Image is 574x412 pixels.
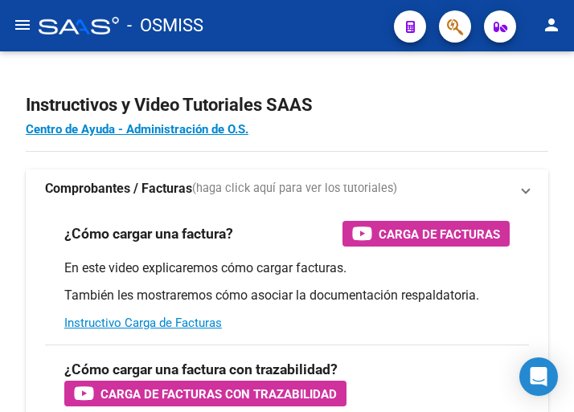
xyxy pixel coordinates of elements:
[26,90,548,120] h2: Instructivos y Video Tutoriales SAAS
[64,287,510,304] p: También les mostraremos cómo asociar la documentación respaldatoria.
[342,221,510,247] button: Carga de Facturas
[26,122,248,137] a: Centro de Ayuda - Administración de O.S.
[192,180,397,198] span: (haga click aquí para ver los tutoriales)
[379,224,500,244] span: Carga de Facturas
[64,381,346,406] button: Carga de Facturas con Trazabilidad
[519,357,558,396] div: Open Intercom Messenger
[45,180,192,198] strong: Comprobantes / Facturas
[542,15,561,35] mat-icon: person
[127,8,203,43] span: - OSMISS
[64,358,338,381] h3: ¿Cómo cargar una factura con trazabilidad?
[64,222,233,245] h3: ¿Cómo cargar una factura?
[100,384,337,404] span: Carga de Facturas con Trazabilidad
[13,15,32,35] mat-icon: menu
[64,259,510,277] p: En este video explicaremos cómo cargar facturas.
[64,316,222,330] a: Instructivo Carga de Facturas
[26,169,548,208] mat-expansion-panel-header: Comprobantes / Facturas(haga click aquí para ver los tutoriales)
